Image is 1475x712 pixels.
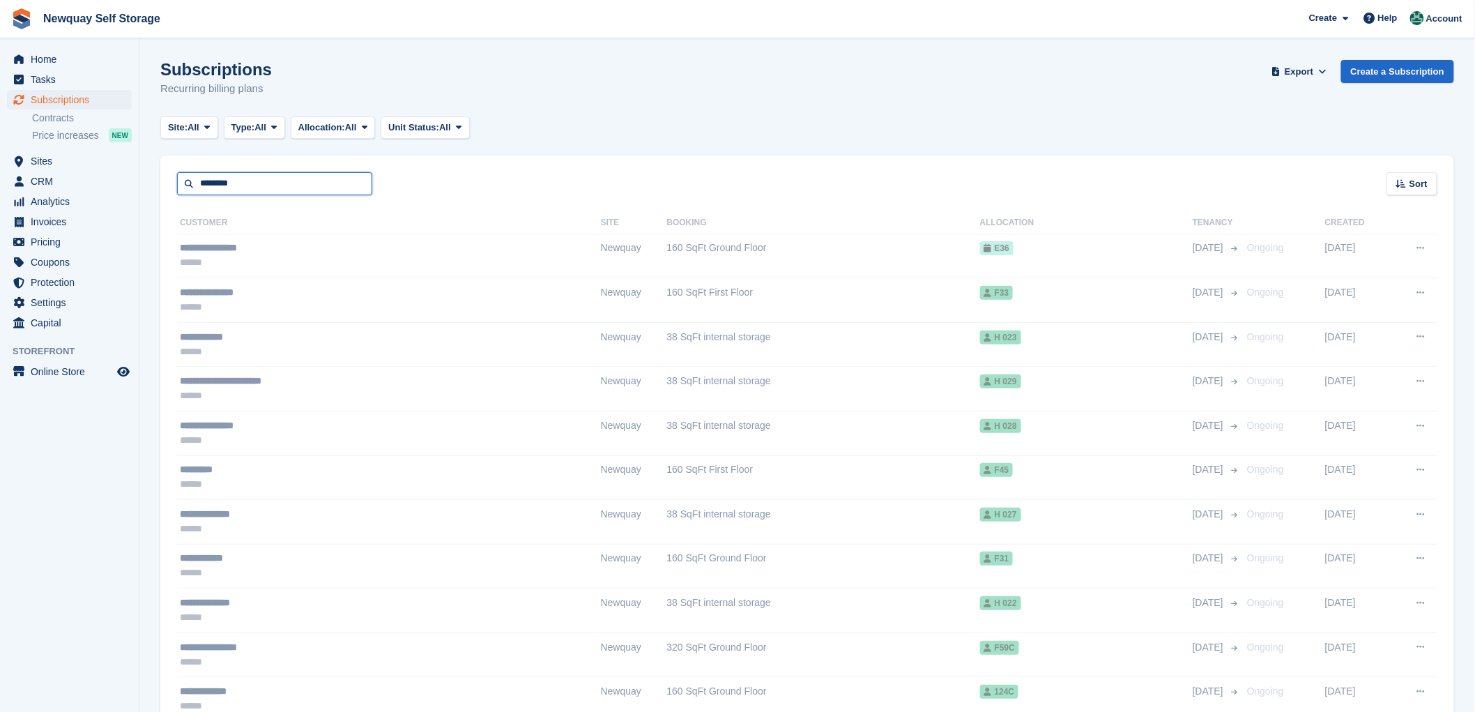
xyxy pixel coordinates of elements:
[109,128,132,142] div: NEW
[31,70,114,89] span: Tasks
[1269,60,1330,83] button: Export
[1426,12,1462,26] span: Account
[31,151,114,171] span: Sites
[32,112,132,125] a: Contracts
[31,362,114,381] span: Online Store
[7,192,132,211] a: menu
[7,50,132,69] a: menu
[38,7,166,30] a: Newquay Self Storage
[31,50,114,69] span: Home
[7,151,132,171] a: menu
[7,70,132,89] a: menu
[1378,11,1398,25] span: Help
[13,344,139,358] span: Storefront
[31,172,114,191] span: CRM
[7,172,132,191] a: menu
[1309,11,1337,25] span: Create
[7,232,132,252] a: menu
[31,232,114,252] span: Pricing
[32,128,132,143] a: Price increases NEW
[31,90,114,109] span: Subscriptions
[1410,11,1424,25] img: JON
[7,313,132,333] a: menu
[7,252,132,272] a: menu
[160,60,272,79] h1: Subscriptions
[11,8,32,29] img: stora-icon-8386f47178a22dfd0bd8f6a31ec36ba5ce8667c1dd55bd0f319d3a0aa187defe.svg
[31,212,114,232] span: Invoices
[7,90,132,109] a: menu
[31,313,114,333] span: Capital
[7,362,132,381] a: menu
[31,273,114,292] span: Protection
[7,273,132,292] a: menu
[1341,60,1454,83] a: Create a Subscription
[7,293,132,312] a: menu
[31,192,114,211] span: Analytics
[7,212,132,232] a: menu
[31,252,114,272] span: Coupons
[32,129,99,142] span: Price increases
[115,363,132,380] a: Preview store
[31,293,114,312] span: Settings
[160,81,272,97] p: Recurring billing plans
[1285,65,1313,79] span: Export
